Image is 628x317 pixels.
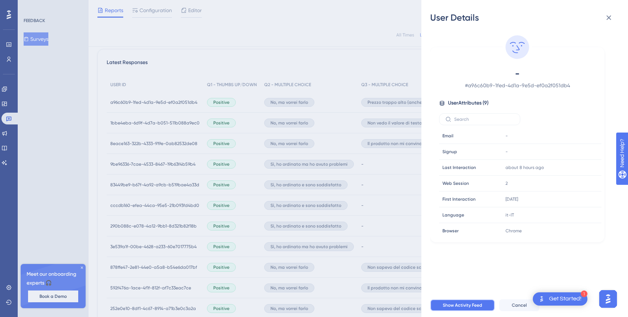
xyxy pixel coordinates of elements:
span: Last Interaction [442,165,476,170]
span: Web Session [442,180,469,186]
div: 1 [581,290,587,297]
button: Show Activity Feed [430,299,495,311]
span: Need Help? [17,2,46,11]
span: Cancel [512,302,527,308]
span: Show Activity Feed [443,302,482,308]
span: Browser [442,228,459,234]
span: # a96c60b9-1fed-4d1a-9e5d-ef0a2f051db4 [452,81,582,90]
input: Search [454,117,514,122]
span: - [505,149,508,155]
span: Email [442,133,453,139]
span: Language [442,212,464,218]
img: launcher-image-alternative-text [537,295,546,303]
div: User Details [430,12,619,24]
span: Signup [442,149,457,155]
iframe: UserGuiding AI Assistant Launcher [597,288,619,310]
span: it-IT [505,212,514,218]
span: 2 [505,180,508,186]
time: about 8 hours ago [505,165,544,170]
span: - [452,68,582,80]
span: User Attributes ( 9 ) [448,99,489,108]
span: First Interaction [442,196,476,202]
button: Cancel [499,299,539,311]
span: - [505,133,508,139]
span: Chrome [505,228,522,234]
time: [DATE] [505,197,518,202]
div: Open Get Started! checklist, remaining modules: 1 [533,292,587,306]
div: Get Started! [549,295,582,303]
